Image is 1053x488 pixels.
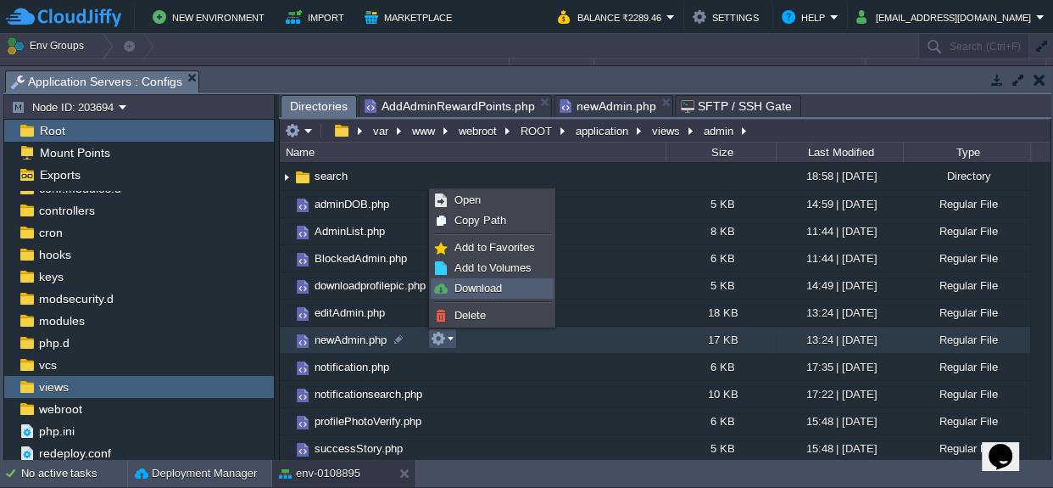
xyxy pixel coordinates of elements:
[279,465,360,482] button: env-0108895
[666,245,776,272] div: 6 KB
[365,7,457,27] button: Marketplace
[293,359,312,378] img: AMDAwAAAACH5BAEAAAAALAAAAAABAAEAAAICRAEAOw==
[312,333,389,347] a: newAdmin.php
[36,145,113,160] span: Mount Points
[293,223,312,242] img: AMDAwAAAACH5BAEAAAAALAAAAAABAAEAAAICRAEAOw==
[573,123,632,138] button: application
[666,300,776,326] div: 18 KB
[312,251,409,266] span: BlockedAdmin.php
[36,401,85,417] a: webroot
[280,408,293,435] img: AMDAwAAAACH5BAEAAAAALAAAAAABAAEAAAICRAEAOw==
[776,245,903,272] div: 11:44 | [DATE]
[312,278,428,293] span: downloadprofilepic.php
[280,381,293,407] img: AMDAwAAAACH5BAEAAAAALAAAAAABAAEAAAICRAEAOw==
[21,460,127,487] div: No active tasks
[293,440,312,459] img: AMDAwAAAACH5BAEAAAAALAAAAAABAAEAAAICRAEAOw==
[293,168,312,187] img: AMDAwAAAACH5BAEAAAAALAAAAAABAAEAAAICRAEAOw==
[36,335,72,351] a: php.d
[36,247,74,262] a: hooks
[693,7,764,27] button: Settings
[36,203,97,218] a: controllers
[280,191,293,217] img: AMDAwAAAACH5BAEAAAAALAAAAAABAAEAAAICRAEAOw==
[454,282,502,294] span: Download
[982,420,1036,471] iframe: chat widget
[36,123,68,138] a: Root
[280,164,293,190] img: AMDAwAAAACH5BAEAAAAALAAAAAABAAEAAAICRAEAOw==
[560,96,656,116] span: newAdmin.php
[903,191,1030,217] div: Regular File
[312,197,392,211] a: adminDOB.php
[666,435,776,462] div: 5 KB
[359,95,552,116] li: /var/www/webroot/ROOT/application/views/reports/AddAdminRewardPoints.php
[293,278,312,296] img: AMDAwAAAACH5BAEAAAAALAAAAAABAAEAAAICRAEAOw==
[281,143,666,162] div: Name
[293,250,312,269] img: AMDAwAAAACH5BAEAAAAALAAAAAABAAEAAAICRAEAOw==
[312,387,425,401] a: notificationsearch.php
[312,414,424,429] span: profilePhotoVerify.php
[312,360,392,374] a: notification.php
[666,272,776,299] div: 5 KB
[36,313,87,328] a: modules
[280,119,1050,143] input: Click to enter the path
[286,7,349,27] button: Import
[510,59,593,79] div: Status
[454,214,506,227] span: Copy Path
[36,446,114,461] a: redeploy.conf
[36,423,77,439] a: php.ini
[432,259,553,278] a: Add to Volumes
[6,7,121,28] img: CloudJiffy
[293,386,312,405] img: AMDAwAAAACH5BAEAAAAALAAAAAABAAEAAAICRAEAOw==
[903,354,1030,380] div: Regular File
[649,123,684,138] button: views
[666,408,776,435] div: 6 KB
[36,357,59,373] a: vcs
[903,381,1030,407] div: Regular File
[280,245,293,272] img: AMDAwAAAACH5BAEAAAAALAAAAAABAAEAAAICRAEAOw==
[666,218,776,244] div: 8 KB
[432,191,553,210] a: Open
[36,225,65,240] a: cron
[456,123,501,138] button: webroot
[856,7,1036,27] button: [EMAIL_ADDRESS][DOMAIN_NAME]
[866,59,1045,79] div: Usage
[36,379,71,395] span: views
[454,241,535,254] span: Add to Favorites
[776,408,903,435] div: 15:48 | [DATE]
[432,238,553,257] a: Add to Favorites
[153,7,270,27] button: New Environment
[312,441,405,456] span: successStory.php
[903,327,1030,353] div: Regular File
[293,413,312,432] img: AMDAwAAAACH5BAEAAAAALAAAAAABAAEAAAICRAEAOw==
[776,300,903,326] div: 13:24 | [DATE]
[666,381,776,407] div: 10 KB
[280,272,293,299] img: AMDAwAAAACH5BAEAAAAALAAAAAABAAEAAAICRAEAOw==
[432,306,553,325] a: Delete
[370,123,393,138] button: var
[903,272,1030,299] div: Regular File
[280,435,293,462] img: AMDAwAAAACH5BAEAAAAALAAAAAABAAEAAAICRAEAOw==
[454,309,486,322] span: Delete
[903,218,1030,244] div: Regular File
[312,306,387,320] span: editAdmin.php
[903,435,1030,462] div: Regular File
[595,59,865,79] div: Tags
[11,99,119,115] button: Node ID: 203694
[558,7,666,27] button: Balance ₹2289.46
[776,191,903,217] div: 14:59 | [DATE]
[554,95,673,116] li: /var/www/webroot/ROOT/application/views/admin/newAdmin.php
[905,143,1030,162] div: Type
[312,169,350,183] span: search
[518,123,556,138] button: ROOT
[36,291,116,306] a: modsecurity.d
